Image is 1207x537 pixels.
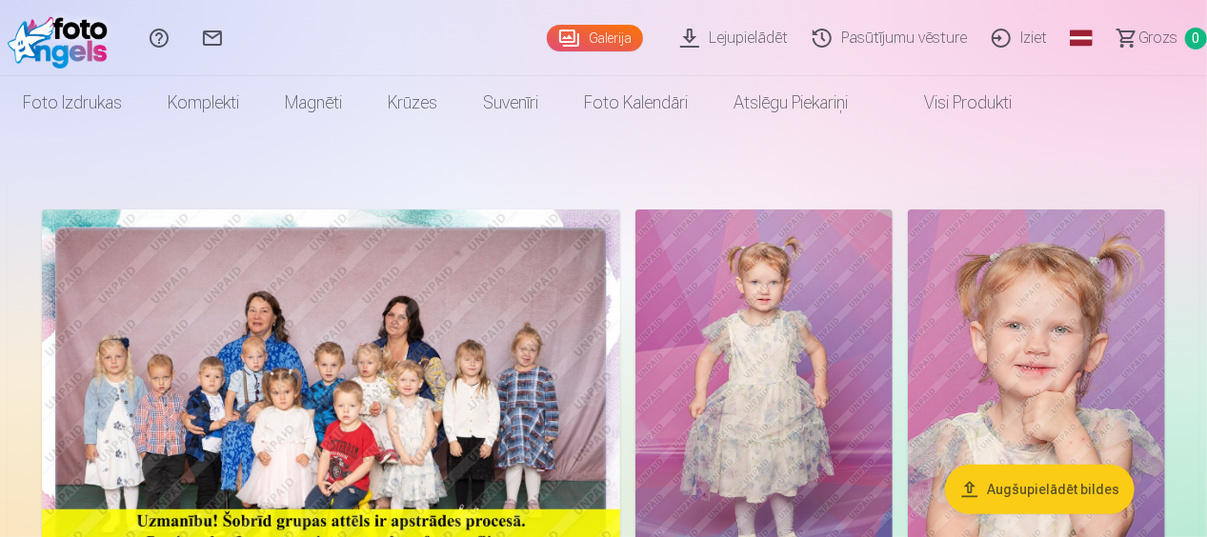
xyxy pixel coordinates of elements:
[1185,28,1207,50] span: 0
[711,76,871,129] a: Atslēgu piekariņi
[365,76,460,129] a: Krūzes
[1138,27,1177,50] span: Grozs
[8,8,117,69] img: /fa1
[561,76,711,129] a: Foto kalendāri
[547,25,643,51] a: Galerija
[460,76,561,129] a: Suvenīri
[945,465,1135,514] button: Augšupielādēt bildes
[871,76,1035,129] a: Visi produkti
[262,76,365,129] a: Magnēti
[145,76,262,129] a: Komplekti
